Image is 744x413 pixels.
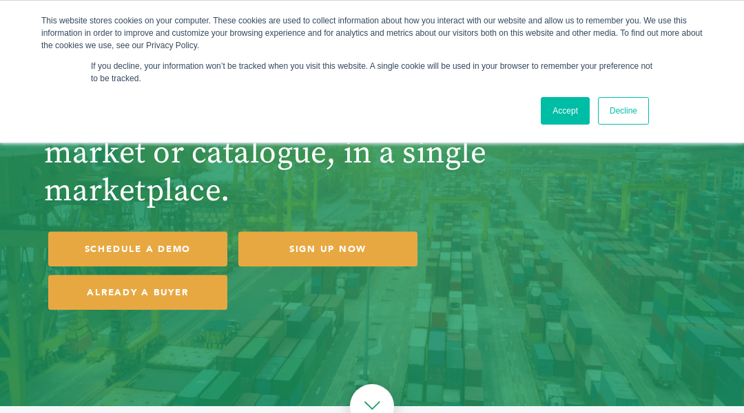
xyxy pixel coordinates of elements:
a: ALREADY A BUYER [48,275,227,310]
h1: Discover and introduce leading brands to your market or catalogue, in a single marketplace. [44,60,533,211]
a: SCHEDULE A DEMO [48,232,227,267]
a: SIGN UP NOW [238,232,417,267]
p: If you decline, your information won’t be tracked when you visit this website. A single cookie wi... [91,60,653,85]
a: Accept [541,97,590,125]
a: Decline [598,97,649,125]
div: This website stores cookies on your computer. These cookies are used to collect information about... [41,14,703,52]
